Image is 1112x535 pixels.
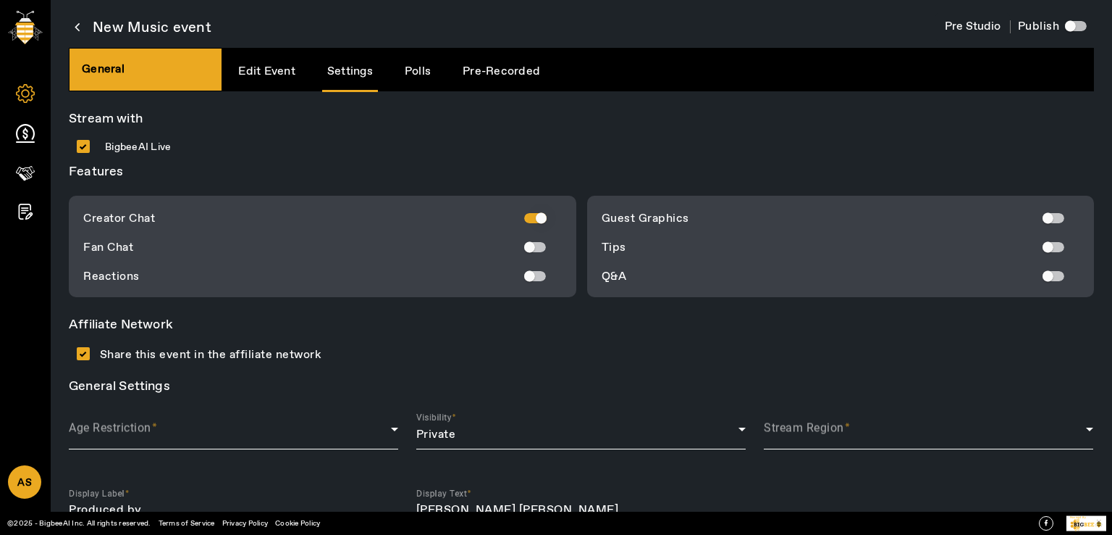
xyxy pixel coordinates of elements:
h3: Affiliate Network [69,315,1094,335]
h3: Stream with [69,109,1094,129]
mat-label: Stream Region [764,421,844,435]
a: Settings [322,53,378,92]
h4: Reactions [83,268,513,286]
h4: Guest Graphics [602,210,1032,228]
a: Terms of Service [159,518,215,528]
a: ©2025 - BigbeeAI Inc. All rights reserved. [7,518,151,528]
mat-label: Display Text [416,489,467,499]
h4: Creator Chat [83,210,513,228]
tspan: ed By [1078,515,1086,519]
a: Edit Event [233,53,300,90]
span: New Music event [93,18,211,38]
h4: Q&A [602,268,1032,286]
h4: Tips [602,239,1032,257]
h4: Fan Chat [83,239,513,257]
mat-label: Display Label [69,489,125,499]
tspan: P [1070,515,1072,519]
a: Pre-Recorded [458,53,545,90]
h3: General Settings [69,376,1094,397]
span: Private [416,427,456,442]
tspan: r [1077,515,1079,519]
a: Polls [400,53,436,90]
a: Cookie Policy [275,518,320,528]
mat-label: Age Restriction [69,421,151,435]
label: BigbeeAI Live [98,135,174,158]
h4: Publish [1011,18,1066,36]
mat-label: Visibility [416,412,452,423]
h4: Share this event in the affiliate network [100,347,322,364]
tspan: owe [1071,515,1077,519]
a: Privacy Policy [222,518,269,528]
h3: Features [69,162,1094,182]
button: Pre Studio [935,13,1010,41]
div: General [69,48,222,91]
